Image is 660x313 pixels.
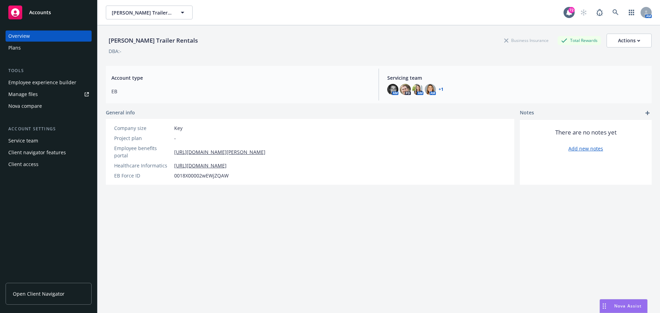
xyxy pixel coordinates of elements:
[114,124,171,132] div: Company size
[112,9,172,16] span: [PERSON_NAME] Trailer Rentals
[6,89,92,100] a: Manage files
[387,84,398,95] img: photo
[618,34,640,47] div: Actions
[593,6,607,19] a: Report a Bug
[174,134,176,142] span: -
[387,74,646,81] span: Servicing team
[6,42,92,53] a: Plans
[6,31,92,42] a: Overview
[625,6,638,19] a: Switch app
[174,162,227,169] a: [URL][DOMAIN_NAME]
[8,135,38,146] div: Service team
[114,162,171,169] div: Healthcare Informatics
[8,159,39,170] div: Client access
[412,84,423,95] img: photo
[568,145,603,152] a: Add new notes
[174,124,183,132] span: Key
[600,299,609,313] div: Drag to move
[501,36,552,45] div: Business Insurance
[106,6,193,19] button: [PERSON_NAME] Trailer Rentals
[6,125,92,132] div: Account settings
[8,147,66,158] div: Client navigator features
[607,34,652,47] button: Actions
[425,84,436,95] img: photo
[568,7,575,13] div: 72
[643,109,652,117] a: add
[609,6,623,19] a: Search
[614,303,642,309] span: Nova Assist
[109,47,121,55] div: DBA: -
[600,299,648,313] button: Nova Assist
[8,101,42,112] div: Nova compare
[106,36,201,45] div: [PERSON_NAME] Trailer Rentals
[8,77,76,88] div: Employee experience builder
[114,172,171,179] div: EB Force ID
[6,77,92,88] a: Employee experience builder
[111,74,370,81] span: Account type
[8,31,30,42] div: Overview
[6,101,92,112] a: Nova compare
[106,109,135,116] span: General info
[8,42,21,53] div: Plans
[6,67,92,74] div: Tools
[114,134,171,142] div: Project plan
[520,109,534,117] span: Notes
[174,172,229,179] span: 0018X00002wEWjZQAW
[8,89,38,100] div: Manage files
[114,145,171,159] div: Employee benefits portal
[13,290,65,297] span: Open Client Navigator
[439,87,443,92] a: +1
[111,88,370,95] span: EB
[577,6,591,19] a: Start snowing
[6,147,92,158] a: Client navigator features
[558,36,601,45] div: Total Rewards
[6,159,92,170] a: Client access
[555,128,617,137] span: There are no notes yet
[29,10,51,15] span: Accounts
[6,3,92,22] a: Accounts
[174,148,265,156] a: [URL][DOMAIN_NAME][PERSON_NAME]
[400,84,411,95] img: photo
[6,135,92,146] a: Service team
